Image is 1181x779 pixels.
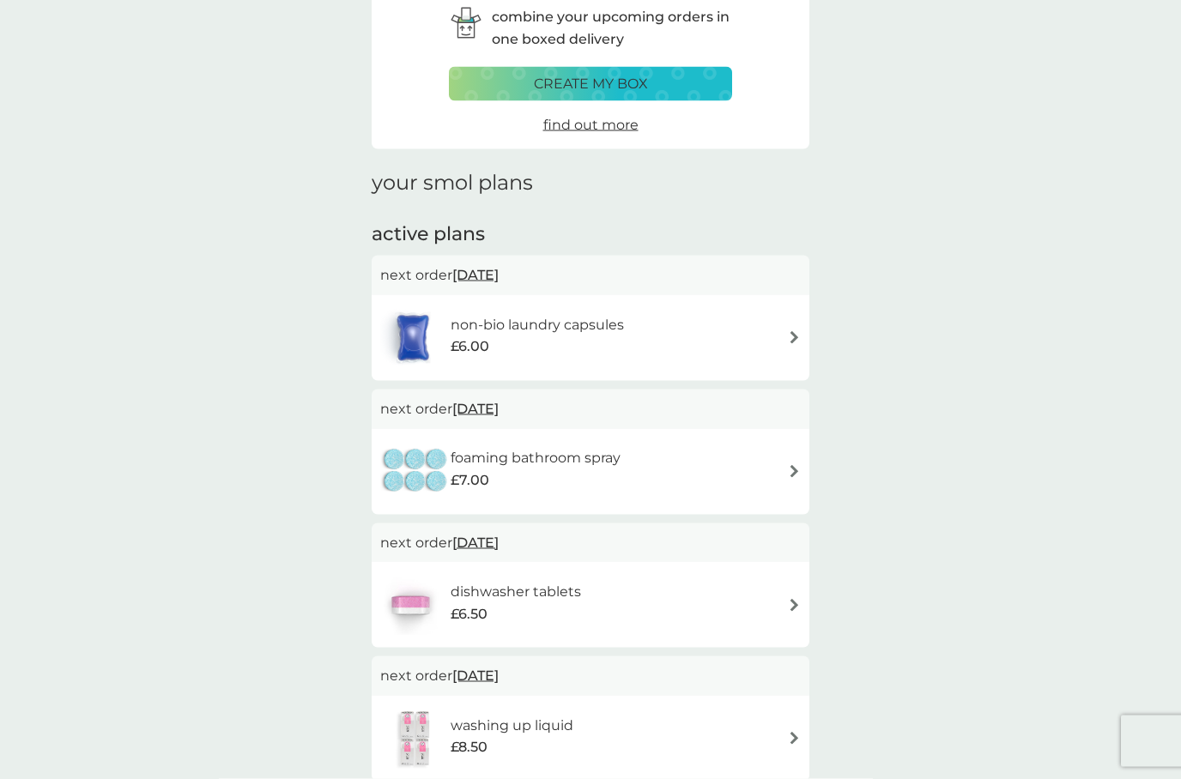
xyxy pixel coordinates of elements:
span: [DATE] [452,526,499,559]
span: £7.00 [451,469,489,492]
img: washing up liquid [380,709,451,769]
span: [DATE] [452,659,499,692]
h6: foaming bathroom spray [451,447,621,469]
p: next order [380,532,801,554]
p: combine your upcoming orders in one boxed delivery [492,6,732,50]
img: arrow right [788,599,801,612]
span: [DATE] [452,392,499,426]
h6: washing up liquid [451,715,573,737]
span: [DATE] [452,258,499,292]
img: foaming bathroom spray [380,442,451,502]
h2: active plans [372,221,809,248]
p: next order [380,665,801,687]
h1: your smol plans [372,171,809,196]
img: arrow right [788,732,801,745]
p: next order [380,264,801,287]
h6: non-bio laundry capsules [451,314,624,336]
span: £6.00 [451,335,489,358]
h6: dishwasher tablets [451,581,581,603]
img: arrow right [788,465,801,478]
a: find out more [543,114,639,136]
img: dishwasher tablets [380,575,440,635]
p: create my box [534,73,648,95]
img: arrow right [788,331,801,344]
img: non-bio laundry capsules [380,308,445,368]
span: £8.50 [451,736,488,758]
span: find out more [543,117,639,133]
span: £6.50 [451,603,488,625]
button: create my box [449,67,732,101]
p: next order [380,398,801,420]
